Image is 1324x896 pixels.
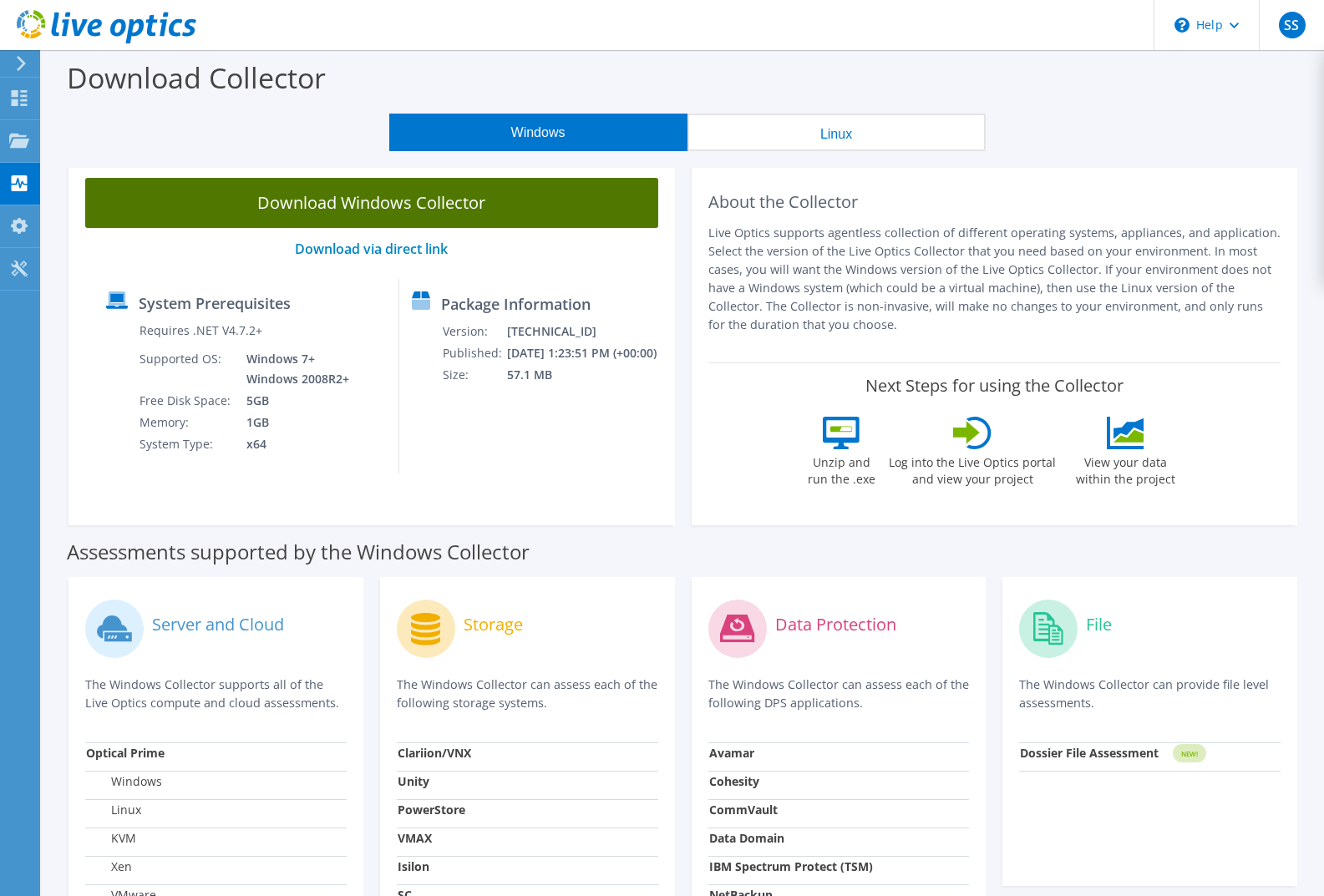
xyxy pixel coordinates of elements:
strong: Unity [398,773,429,789]
td: Size: [442,364,506,386]
label: System Prerequisites [139,295,291,311]
label: Xen [86,858,132,875]
td: 1GB [234,412,353,433]
button: Linux [687,114,986,151]
label: Next Steps for using the Collector [865,376,1124,396]
svg: \n [1174,18,1190,33]
label: KVM [86,830,136,847]
strong: CommVault [709,802,778,818]
td: Memory: [139,412,234,433]
td: [DATE] 1:23:51 PM (+00:00) [506,342,667,364]
strong: Data Domain [709,830,784,846]
a: Download Windows Collector [85,178,658,228]
td: 5GB [234,390,353,412]
label: Package Information [441,296,591,312]
label: Assessments supported by the Windows Collector [67,544,530,560]
label: Storage [464,616,523,633]
td: x64 [234,433,353,455]
label: Download Collector [67,58,326,97]
label: Windows [86,773,162,790]
strong: VMAX [398,830,432,846]
span: SS [1279,12,1306,38]
td: Supported OS: [139,348,234,390]
td: 57.1 MB [506,364,667,386]
strong: Optical Prime [86,745,165,761]
label: View your data within the project [1065,449,1185,488]
strong: PowerStore [398,802,465,818]
td: Version: [442,321,506,342]
label: Server and Cloud [152,616,284,633]
strong: Cohesity [709,773,759,789]
h2: About the Collector [708,192,1281,212]
label: Data Protection [775,616,896,633]
strong: Clariion/VNX [398,745,471,761]
strong: Dossier File Assessment [1020,745,1159,761]
p: The Windows Collector can assess each of the following storage systems. [397,676,658,712]
p: The Windows Collector can assess each of the following DPS applications. [708,676,970,712]
td: System Type: [139,433,234,455]
label: Requires .NET V4.7.2+ [140,322,262,339]
p: Live Optics supports agentless collection of different operating systems, appliances, and applica... [708,224,1281,334]
tspan: NEW! [1181,749,1198,758]
label: Unzip and run the .exe [803,449,880,488]
label: File [1086,616,1112,633]
td: Published: [442,342,506,364]
strong: Isilon [398,858,429,874]
button: Windows [389,114,687,151]
label: Linux [86,802,141,818]
td: Free Disk Space: [139,390,234,412]
p: The Windows Collector can provide file level assessments. [1019,676,1281,712]
strong: Avamar [709,745,754,761]
td: Windows 7+ Windows 2008R2+ [234,348,353,390]
td: [TECHNICAL_ID] [506,321,667,342]
p: The Windows Collector supports all of the Live Optics compute and cloud assessments. [85,676,347,712]
label: Log into the Live Optics portal and view your project [888,449,1057,488]
a: Download via direct link [295,240,448,258]
strong: IBM Spectrum Protect (TSM) [709,858,873,874]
